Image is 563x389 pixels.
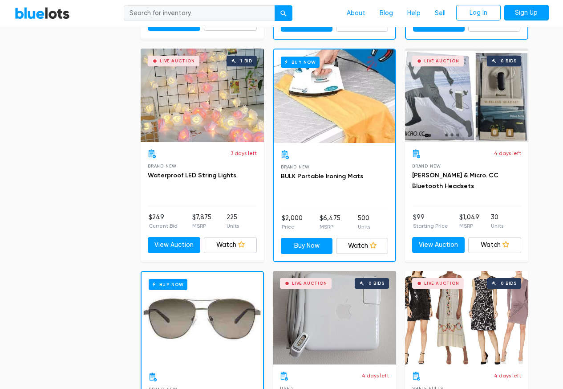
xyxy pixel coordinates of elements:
[412,237,465,253] a: View Auction
[340,5,373,22] a: About
[412,172,498,190] a: [PERSON_NAME] & Micro. CC Bluetooth Headsets
[369,281,385,286] div: 0 bids
[160,59,195,63] div: Live Auction
[292,281,327,286] div: Live Auction
[358,213,370,231] li: 500
[424,281,459,286] div: Live Auction
[405,49,528,142] a: Live Auction 0 bids
[504,5,549,21] a: Sign Up
[320,223,340,231] p: MSRP
[149,222,178,230] p: Current Bid
[281,57,320,68] h6: Buy Now
[400,5,428,22] a: Help
[240,59,252,63] div: 1 bid
[148,172,236,179] a: Waterproof LED String Lights
[231,149,257,157] p: 3 days left
[501,59,517,63] div: 0 bids
[282,213,303,231] li: $2,000
[149,213,178,230] li: $249
[192,213,211,230] li: $7,875
[227,213,239,230] li: 225
[412,164,441,168] span: Brand New
[204,237,257,253] a: Watch
[148,164,177,168] span: Brand New
[468,237,521,253] a: Watch
[336,238,388,254] a: Watch
[320,213,340,231] li: $6,475
[456,5,501,21] a: Log In
[362,372,389,380] p: 4 days left
[274,49,395,143] a: Buy Now
[281,238,333,254] a: Buy Now
[148,237,201,253] a: View Auction
[494,149,521,157] p: 4 days left
[15,7,70,20] a: BlueLots
[491,222,503,230] p: Units
[141,49,264,142] a: Live Auction 1 bid
[428,5,453,22] a: Sell
[281,172,363,180] a: BULK Portable Ironing Mats
[494,372,521,380] p: 4 days left
[413,222,448,230] p: Starting Price
[282,223,303,231] p: Price
[281,164,310,169] span: Brand New
[501,281,517,286] div: 0 bids
[142,272,263,365] a: Buy Now
[491,213,503,230] li: 30
[227,222,239,230] p: Units
[459,213,479,230] li: $1,049
[405,271,528,364] a: Live Auction 0 bids
[413,213,448,230] li: $99
[459,222,479,230] p: MSRP
[124,5,275,21] input: Search for inventory
[358,223,370,231] p: Units
[424,59,459,63] div: Live Auction
[192,222,211,230] p: MSRP
[149,279,187,290] h6: Buy Now
[273,271,396,364] a: Live Auction 0 bids
[373,5,400,22] a: Blog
